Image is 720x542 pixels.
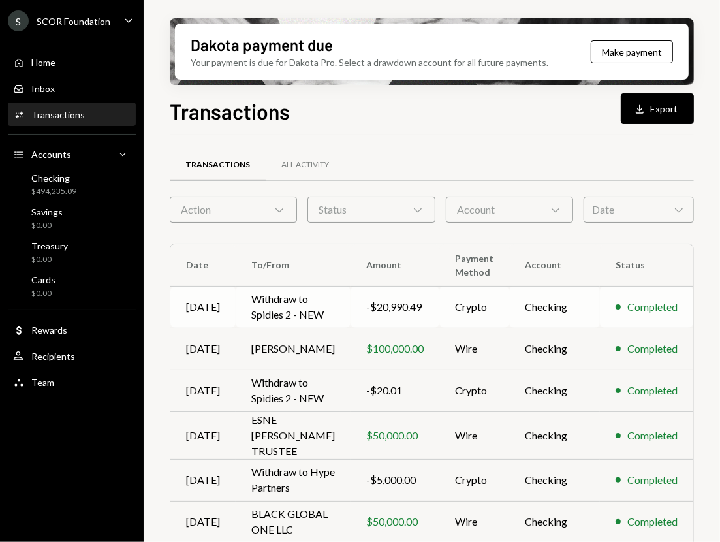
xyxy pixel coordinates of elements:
[439,286,509,328] td: Crypto
[37,16,110,27] div: SCOR Foundation
[8,76,136,100] a: Inbox
[351,244,439,286] th: Amount
[8,270,136,302] a: Cards$0.00
[31,325,67,336] div: Rewards
[236,411,351,459] td: ESNE [PERSON_NAME] TRUSTEE
[31,351,75,362] div: Recipients
[236,328,351,370] td: [PERSON_NAME]
[627,341,678,357] div: Completed
[31,172,76,183] div: Checking
[366,428,424,443] div: $50,000.00
[621,93,694,124] button: Export
[627,383,678,398] div: Completed
[600,244,693,286] th: Status
[31,288,55,299] div: $0.00
[236,244,351,286] th: To/From
[31,57,55,68] div: Home
[627,428,678,443] div: Completed
[366,341,424,357] div: $100,000.00
[170,98,290,124] h1: Transactions
[266,148,345,182] a: All Activity
[8,318,136,342] a: Rewards
[31,220,63,231] div: $0.00
[236,370,351,411] td: Withdraw to Spidies 2 - NEW
[8,370,136,394] a: Team
[31,377,54,388] div: Team
[31,254,68,265] div: $0.00
[509,459,600,501] td: Checking
[31,186,76,197] div: $494,235.09
[170,197,297,223] div: Action
[170,148,266,182] a: Transactions
[8,142,136,166] a: Accounts
[366,299,424,315] div: -$20,990.49
[31,109,85,120] div: Transactions
[191,56,548,69] div: Your payment is due for Dakota Pro. Select a drawdown account for all future payments.
[439,244,509,286] th: Payment Method
[8,50,136,74] a: Home
[439,459,509,501] td: Crypto
[31,274,55,285] div: Cards
[439,370,509,411] td: Crypto
[8,202,136,234] a: Savings$0.00
[439,411,509,459] td: Wire
[186,341,220,357] div: [DATE]
[236,459,351,501] td: Withdraw to Hype Partners
[627,514,678,530] div: Completed
[31,240,68,251] div: Treasury
[509,411,600,459] td: Checking
[8,236,136,268] a: Treasury$0.00
[509,370,600,411] td: Checking
[281,159,329,170] div: All Activity
[509,286,600,328] td: Checking
[509,328,600,370] td: Checking
[186,428,220,443] div: [DATE]
[186,472,220,488] div: [DATE]
[185,159,250,170] div: Transactions
[8,103,136,126] a: Transactions
[591,40,673,63] button: Make payment
[186,299,220,315] div: [DATE]
[170,244,236,286] th: Date
[627,299,678,315] div: Completed
[366,514,424,530] div: $50,000.00
[186,383,220,398] div: [DATE]
[439,328,509,370] td: Wire
[236,286,351,328] td: Withdraw to Spidies 2 - NEW
[366,472,424,488] div: -$5,000.00
[446,197,573,223] div: Account
[8,168,136,200] a: Checking$494,235.09
[186,514,220,530] div: [DATE]
[8,10,29,31] div: S
[584,197,694,223] div: Date
[307,197,435,223] div: Status
[8,344,136,368] a: Recipients
[31,83,55,94] div: Inbox
[31,206,63,217] div: Savings
[191,34,333,56] div: Dakota payment due
[509,244,600,286] th: Account
[366,383,424,398] div: -$20.01
[31,149,71,160] div: Accounts
[627,472,678,488] div: Completed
